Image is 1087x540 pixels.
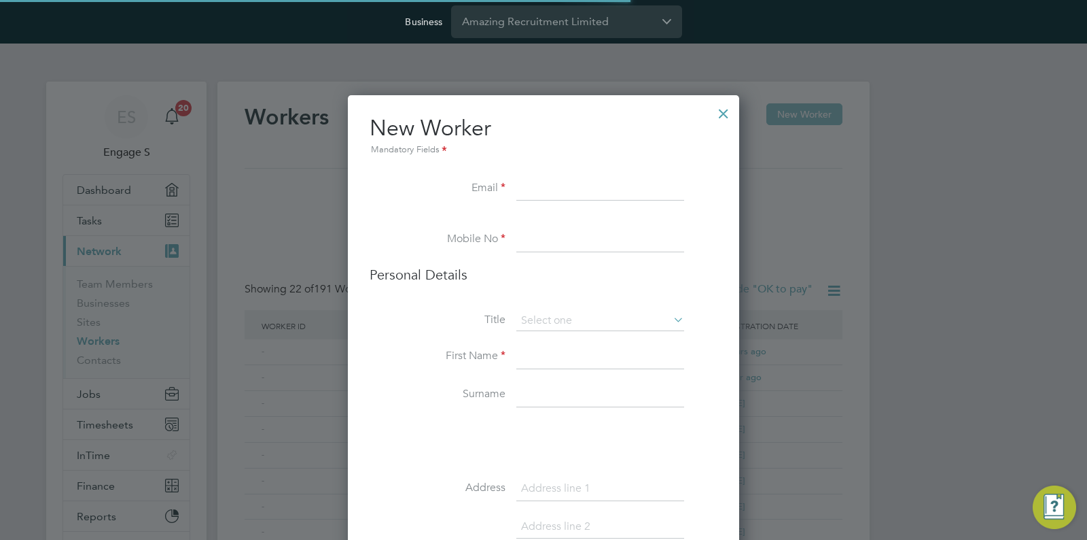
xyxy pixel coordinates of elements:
label: Email [370,181,505,195]
input: Address line 2 [516,515,684,539]
label: Business [405,16,442,28]
input: Select one [516,311,684,331]
input: Address line 1 [516,477,684,501]
label: Surname [370,387,505,401]
label: Address [370,481,505,495]
label: Title [370,313,505,327]
label: Mobile No [370,232,505,246]
div: Mandatory Fields [370,143,717,158]
button: Engage Resource Center [1033,486,1076,529]
h3: Personal Details [370,266,717,284]
h2: New Worker [370,114,717,158]
label: First Name [370,349,505,363]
